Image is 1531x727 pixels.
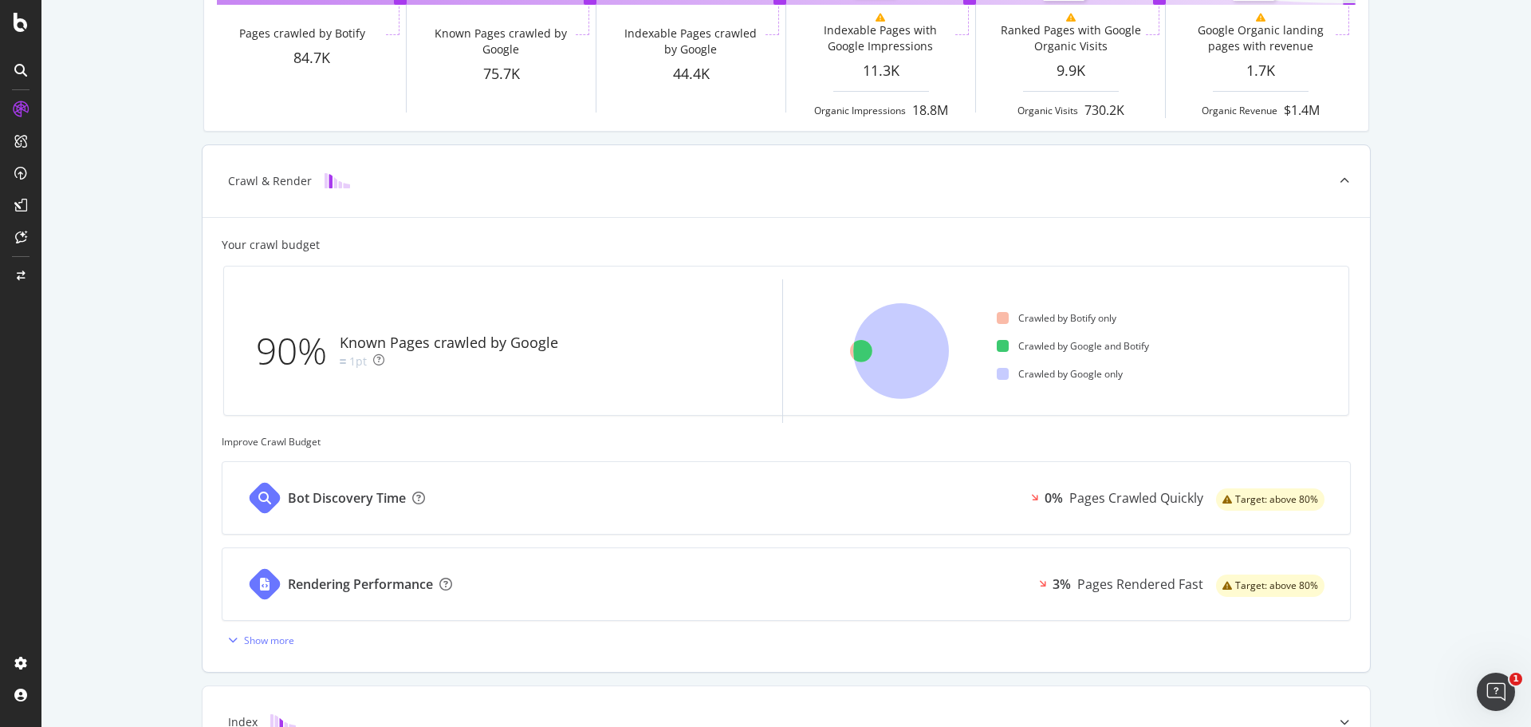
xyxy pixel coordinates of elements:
div: 90% [256,325,340,377]
div: warning label [1216,488,1324,511]
div: Pages Rendered Fast [1077,575,1203,594]
div: Crawled by Botify only [997,311,1116,325]
div: 1pt [349,354,367,369]
div: Crawled by Google and Botify [997,339,1149,353]
div: 75.7K [407,64,596,85]
div: Crawl & Render [228,173,312,189]
div: 44.4K [596,64,785,85]
div: Pages crawled by Botify [239,26,365,41]
div: Your crawl budget [222,237,320,253]
span: Target: above 80% [1235,495,1318,504]
iframe: Intercom live chat [1477,673,1515,711]
div: Bot Discovery Time [288,489,406,508]
div: 18.8M [912,101,948,120]
span: Target: above 80% [1235,581,1318,591]
div: 3% [1053,575,1071,594]
div: warning label [1216,575,1324,597]
a: Bot Discovery Time0%Pages Crawled Quicklywarning label [222,461,1351,535]
div: Known Pages crawled by Google [429,26,572,57]
div: 11.3K [786,61,975,81]
button: Show more [222,627,294,653]
img: Equal [340,359,346,364]
div: Improve Crawl Budget [222,435,1351,448]
div: Pages Crawled Quickly [1069,489,1203,508]
div: Show more [244,634,294,647]
span: 1 [1509,673,1522,686]
a: Rendering Performance3%Pages Rendered Fastwarning label [222,547,1351,621]
div: 84.7K [217,48,406,69]
div: Indexable Pages with Google Impressions [809,22,951,54]
img: block-icon [325,173,350,188]
div: Organic Impressions [814,104,906,117]
div: Crawled by Google only [997,367,1123,381]
div: Indexable Pages crawled by Google [619,26,762,57]
div: 0% [1045,489,1063,508]
div: Rendering Performance [288,575,433,594]
div: Known Pages crawled by Google [340,333,558,354]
